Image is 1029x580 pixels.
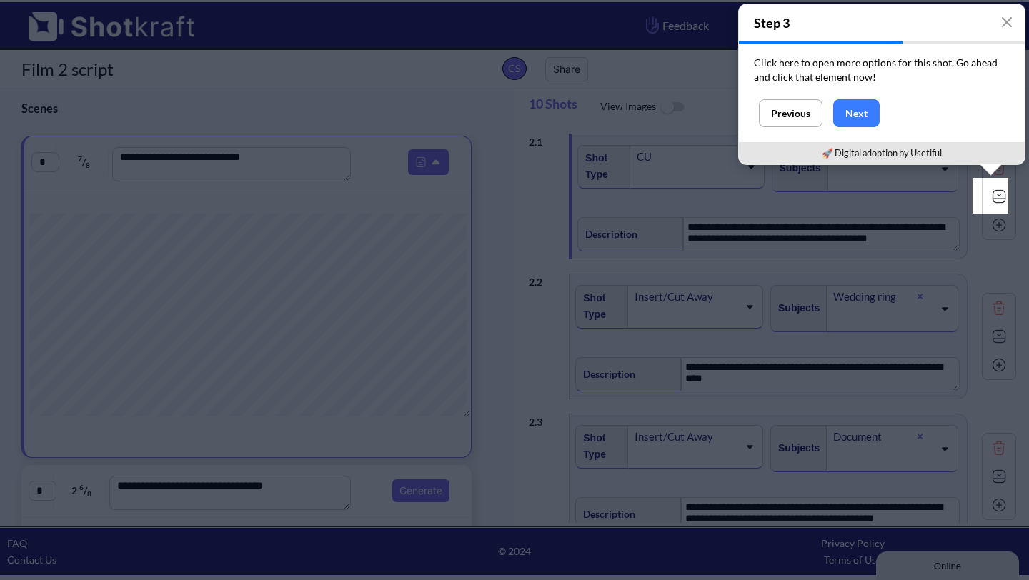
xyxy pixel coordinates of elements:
a: 🚀 Digital adoption by Usetiful [822,147,942,159]
button: Previous [759,99,822,127]
h4: Step 3 [739,4,1025,41]
button: Next [833,99,880,127]
img: Expand Icon [988,186,1010,207]
div: Online [11,12,132,23]
p: Click here to open more options for this shot. Go ahead and click that element now! [754,56,1010,84]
